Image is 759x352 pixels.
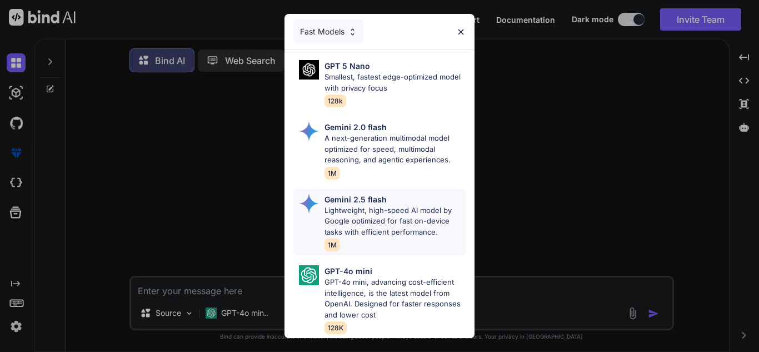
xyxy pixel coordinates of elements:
[348,27,357,37] img: Pick Models
[324,239,340,251] span: 1M
[324,121,387,133] p: Gemini 2.0 flash
[324,95,346,107] span: 128k
[324,277,466,320] p: GPT-4o mini, advancing cost-efficient intelligence, is the latest model from OpenAI. Designed for...
[293,19,364,44] div: Fast Models
[324,72,466,93] p: Smallest, fastest edge-optimized model with privacy focus
[299,60,319,80] img: Pick Models
[324,194,387,205] p: Gemini 2.5 flash
[299,265,319,285] img: Pick Models
[299,194,319,214] img: Pick Models
[324,265,372,277] p: GPT-4o mini
[299,121,319,141] img: Pick Models
[324,133,466,166] p: A next-generation multimodal model optimized for speed, multimodal reasoning, and agentic experie...
[324,60,370,72] p: GPT 5 Nano
[324,321,347,334] span: 128K
[324,167,340,180] span: 1M
[324,205,466,238] p: Lightweight, high-speed AI model by Google optimized for fast on-device tasks with efficient perf...
[456,27,466,37] img: close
